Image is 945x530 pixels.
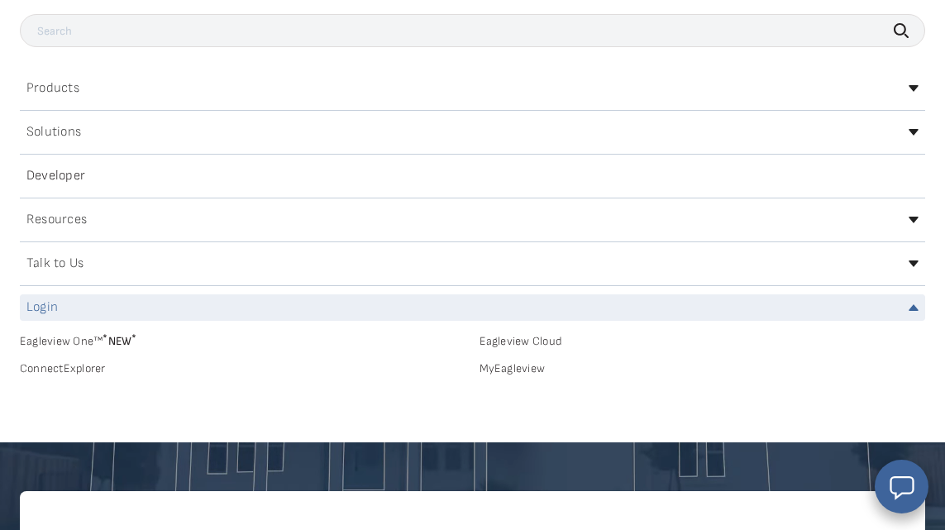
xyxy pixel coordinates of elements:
[26,213,87,227] h2: Resources
[480,334,926,349] a: Eagleview Cloud
[26,301,58,314] h2: Login
[26,126,81,139] h2: Solutions
[20,163,925,189] a: Developer
[20,361,466,376] a: ConnectExplorer
[26,257,84,270] h2: Talk to Us
[26,170,85,183] h2: Developer
[103,334,136,348] span: NEW
[26,82,79,95] h2: Products
[875,460,928,513] button: Open chat window
[20,14,925,47] input: Search
[480,361,926,376] a: MyEagleview
[20,329,466,348] a: Eagleview One™*NEW*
